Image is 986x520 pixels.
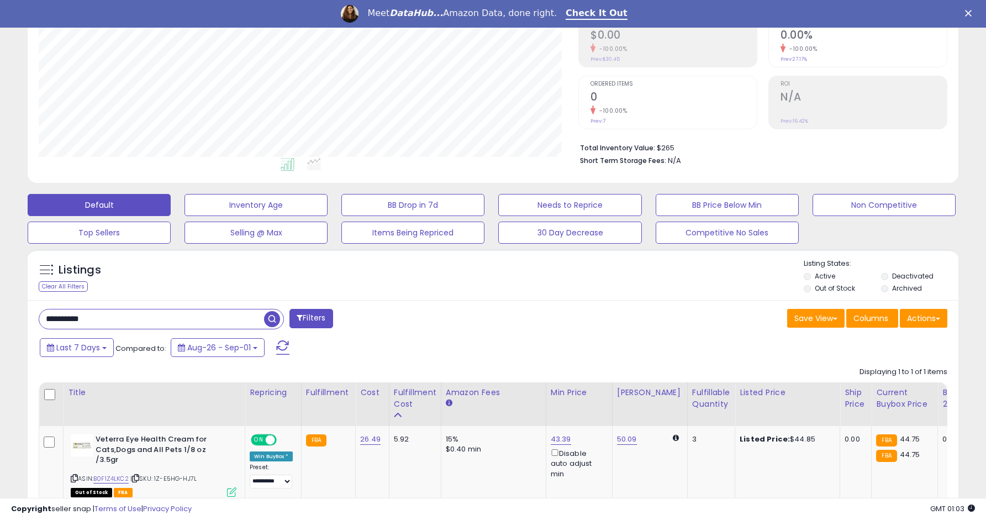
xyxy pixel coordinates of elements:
[804,259,958,269] p: Listing States:
[845,434,863,444] div: 0.00
[740,434,790,444] b: Listed Price:
[68,387,240,398] div: Title
[143,503,192,514] a: Privacy Policy
[813,194,956,216] button: Non Competitive
[184,194,328,216] button: Inventory Age
[580,143,655,153] b: Total Inventory Value:
[394,434,433,444] div: 5.92
[250,451,293,461] div: Win BuyBox *
[250,464,293,489] div: Preset:
[580,140,939,154] li: $265
[71,434,236,496] div: ASIN:
[595,107,627,115] small: -100.00%
[860,367,947,377] div: Displaying 1 to 1 of 1 items
[94,503,141,514] a: Terms of Use
[590,118,605,124] small: Prev: 7
[551,434,571,445] a: 43.39
[781,56,807,62] small: Prev: 27.17%
[900,449,920,460] span: 44.75
[580,156,666,165] b: Short Term Storage Fees:
[900,309,947,328] button: Actions
[367,8,557,19] div: Meet Amazon Data, done right.
[59,262,101,278] h5: Listings
[781,29,947,44] h2: 0.00%
[590,56,620,62] small: Prev: $30.45
[71,434,93,456] img: 31oSvayzUCL._SL40_.jpg
[892,271,934,281] label: Deactivated
[785,45,817,53] small: -100.00%
[781,81,947,87] span: ROI
[171,338,265,357] button: Aug-26 - Sep-01
[617,387,683,398] div: [PERSON_NAME]
[341,194,484,216] button: BB Drop in 7d
[781,118,808,124] small: Prev: 16.42%
[11,504,192,514] div: seller snap | |
[900,434,920,444] span: 44.75
[692,434,726,444] div: 3
[787,309,845,328] button: Save View
[930,503,975,514] span: 2025-09-9 01:03 GMT
[590,81,757,87] span: Ordered Items
[656,222,799,244] button: Competitive No Sales
[28,194,171,216] button: Default
[306,434,326,447] small: FBA
[446,434,537,444] div: 15%
[341,222,484,244] button: Items Being Repriced
[360,434,381,445] a: 26.49
[566,8,628,20] a: Check It Out
[39,281,88,292] div: Clear All Filters
[498,194,641,216] button: Needs to Reprice
[498,222,641,244] button: 30 Day Decrease
[93,474,129,484] a: B0F1Z4LKC2
[71,488,112,497] span: All listings that are currently out of stock and unavailable for purchase on Amazon
[252,435,266,445] span: ON
[187,342,251,353] span: Aug-26 - Sep-01
[876,434,897,447] small: FBA
[11,503,51,514] strong: Copyright
[40,338,114,357] button: Last 7 Days
[96,434,230,468] b: Veterra Eye Health Cream for Cats,Dogs and All Pets 1/8 oz /3.5gr
[360,387,384,398] div: Cost
[692,387,730,410] div: Fulfillable Quantity
[595,45,627,53] small: -100.00%
[394,387,436,410] div: Fulfillment Cost
[28,222,171,244] button: Top Sellers
[446,398,452,408] small: Amazon Fees.
[876,387,933,410] div: Current Buybox Price
[656,194,799,216] button: BB Price Below Min
[289,309,333,328] button: Filters
[846,309,898,328] button: Columns
[876,450,897,462] small: FBA
[815,283,855,293] label: Out of Stock
[815,271,835,281] label: Active
[942,434,979,444] div: 0%
[446,387,541,398] div: Amazon Fees
[275,435,293,445] span: OFF
[740,387,835,398] div: Listed Price
[341,5,358,23] img: Profile image for Georgie
[446,444,537,454] div: $0.40 min
[590,91,757,106] h2: 0
[184,222,328,244] button: Selling @ Max
[551,387,608,398] div: Min Price
[892,283,922,293] label: Archived
[617,434,637,445] a: 50.09
[740,434,831,444] div: $44.85
[56,342,100,353] span: Last 7 Days
[853,313,888,324] span: Columns
[781,91,947,106] h2: N/A
[965,10,976,17] div: Close
[551,447,604,479] div: Disable auto adjust min
[942,387,983,410] div: BB Share 24h.
[115,343,166,354] span: Compared to:
[668,155,681,166] span: N/A
[306,387,351,398] div: Fulfillment
[114,488,133,497] span: FBA
[389,8,443,18] i: DataHub...
[130,474,197,483] span: | SKU: 1Z-E5HG-HJ7L
[590,29,757,44] h2: $0.00
[250,387,297,398] div: Repricing
[845,387,867,410] div: Ship Price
